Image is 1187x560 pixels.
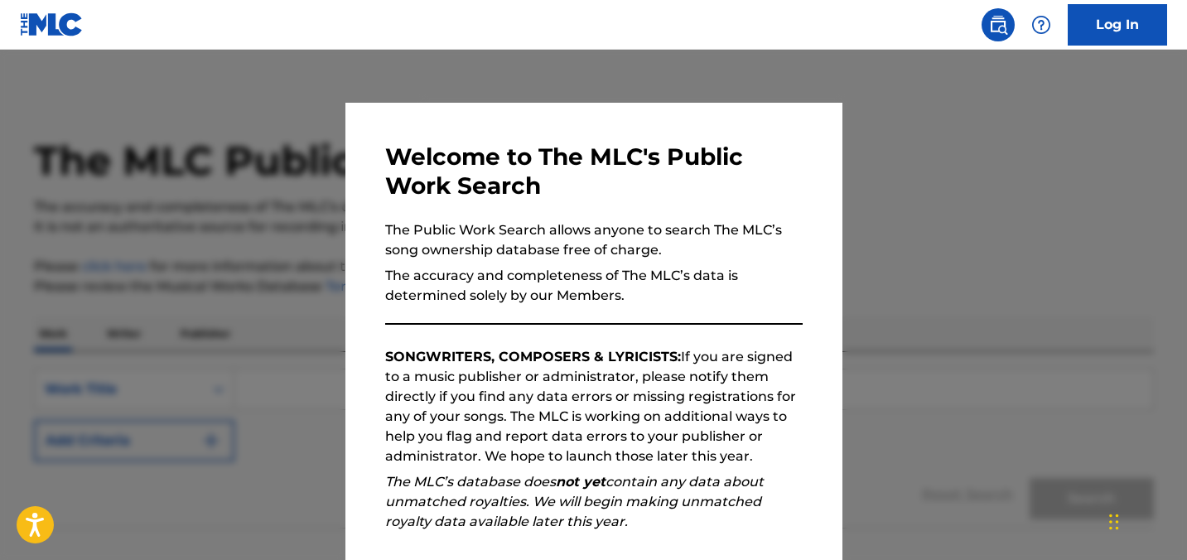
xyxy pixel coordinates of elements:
[1109,497,1119,547] div: Drag
[385,266,803,306] p: The accuracy and completeness of The MLC’s data is determined solely by our Members.
[385,349,681,364] strong: SONGWRITERS, COMPOSERS & LYRICISTS:
[982,8,1015,41] a: Public Search
[1031,15,1051,35] img: help
[385,474,764,529] em: The MLC’s database does contain any data about unmatched royalties. We will begin making unmatche...
[385,142,803,200] h3: Welcome to The MLC's Public Work Search
[1025,8,1058,41] div: Help
[20,12,84,36] img: MLC Logo
[556,474,606,490] strong: not yet
[1104,480,1187,560] iframe: Chat Widget
[988,15,1008,35] img: search
[385,347,803,466] p: If you are signed to a music publisher or administrator, please notify them directly if you find ...
[1068,4,1167,46] a: Log In
[385,220,803,260] p: The Public Work Search allows anyone to search The MLC’s song ownership database free of charge.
